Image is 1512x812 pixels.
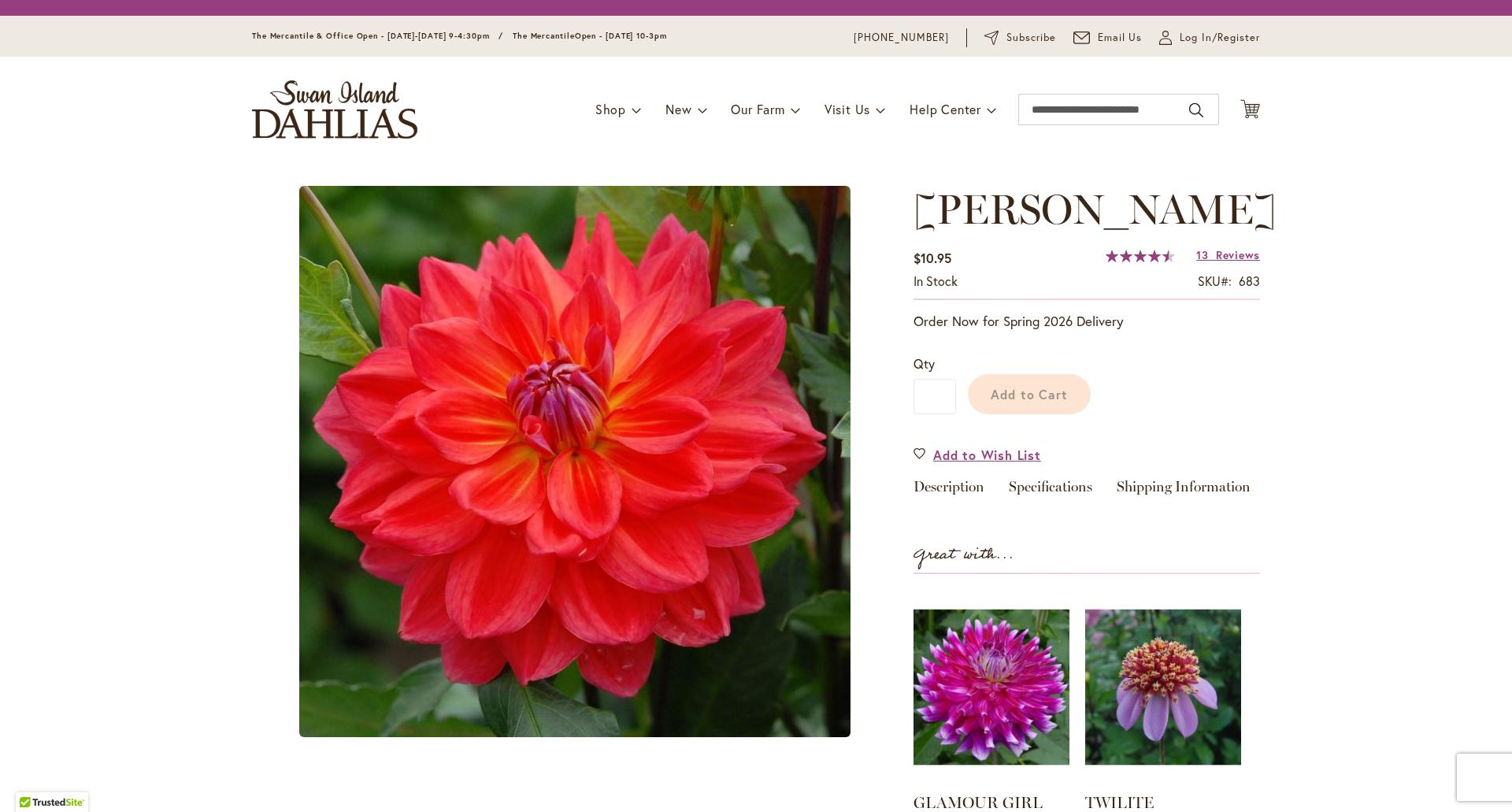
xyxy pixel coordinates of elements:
[825,101,870,117] span: Visit Us
[1106,250,1175,262] div: 91%
[1085,793,1154,812] a: TWILITE
[913,542,1014,568] strong: Great with...
[1239,273,1260,291] div: 683
[1073,30,1143,46] a: Email Us
[984,30,1056,46] a: Subscribe
[1198,273,1232,289] strong: SKU
[1159,30,1260,46] a: Log In/Register
[913,184,1277,234] span: [PERSON_NAME]
[913,480,984,502] a: Description
[1085,590,1241,785] img: TWILITE
[731,101,784,117] span: Our Farm
[913,250,951,266] span: $10.95
[913,590,1069,785] img: GLAMOUR GIRL
[910,101,981,117] span: Help Center
[913,446,1041,464] a: Add to Wish List
[1117,480,1251,502] a: Shipping Information
[854,30,949,46] a: [PHONE_NUMBER]
[595,101,626,117] span: Shop
[1189,98,1203,123] button: Search
[1196,247,1260,262] a: 13 Reviews
[913,273,958,291] div: Availability
[252,31,575,41] span: The Mercantile & Office Open - [DATE]-[DATE] 9-4:30pm / The Mercantile
[1006,30,1056,46] span: Subscribe
[913,355,935,372] span: Qty
[913,480,1260,502] div: Detailed Product Info
[913,273,958,289] span: In stock
[252,80,417,139] a: store logo
[913,312,1260,331] p: Order Now for Spring 2026 Delivery
[1180,30,1260,46] span: Log In/Register
[913,793,1043,812] a: GLAMOUR GIRL
[1216,247,1260,262] span: Reviews
[1196,247,1208,262] span: 13
[933,446,1041,464] span: Add to Wish List
[575,31,667,41] span: Open - [DATE] 10-3pm
[1009,480,1092,502] a: Specifications
[665,101,691,117] span: New
[1098,30,1143,46] span: Email Us
[299,186,850,737] img: main product photo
